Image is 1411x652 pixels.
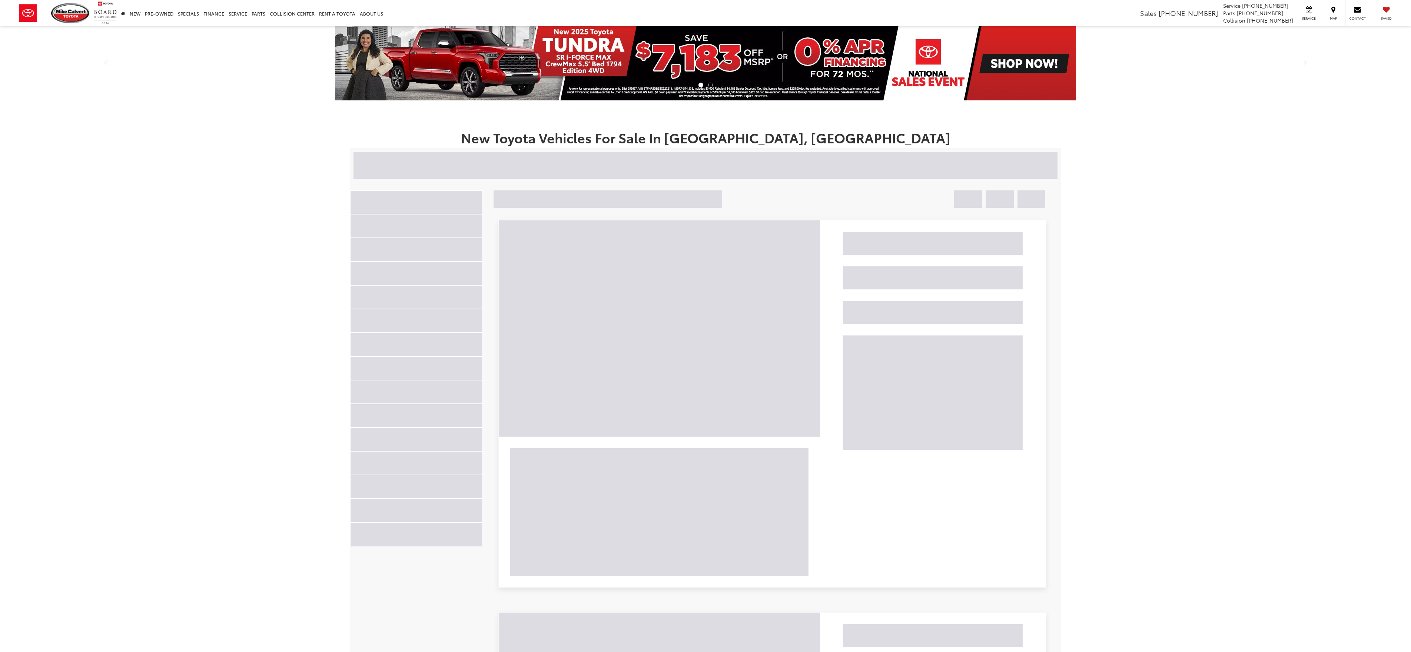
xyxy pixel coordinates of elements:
[1325,16,1341,21] span: Map
[1301,16,1317,21] span: Service
[335,26,1076,100] img: New 2025 Toyota Tundra
[1223,2,1241,9] span: Service
[1223,17,1245,24] span: Collision
[1378,16,1394,21] span: Saved
[1159,8,1218,18] span: [PHONE_NUMBER]
[1242,2,1288,9] span: [PHONE_NUMBER]
[1223,9,1235,17] span: Parts
[51,3,90,23] img: Mike Calvert Toyota
[1237,9,1283,17] span: [PHONE_NUMBER]
[1247,17,1293,24] span: [PHONE_NUMBER]
[1140,8,1157,18] span: Sales
[1349,16,1366,21] span: Contact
